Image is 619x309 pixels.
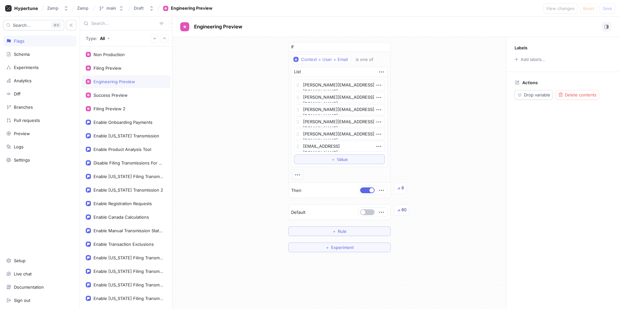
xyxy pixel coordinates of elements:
button: is one of [353,55,383,64]
p: Labels [515,45,527,50]
button: Collapse all [160,34,169,43]
span: Engineering Preview [194,24,242,29]
div: Non Production [93,52,125,57]
button: main [96,3,126,14]
div: All [100,36,105,41]
div: Draft [134,5,144,11]
div: Sign out [14,298,30,303]
button: Draft [131,3,157,14]
div: Enable [US_STATE] Transmission 2 [93,187,163,193]
div: Engineering Preview [171,5,212,12]
div: Disable Filing Transmissions For Failed Validations [93,160,164,165]
span: ＋ [331,157,335,161]
div: Enable [US_STATE] Filing Transmission [93,269,164,274]
button: Delete contents [555,90,599,100]
div: Experiments [14,65,39,70]
p: Type: [86,36,97,41]
div: Enable [US_STATE] Filing Transmission [93,282,164,287]
div: Documentation [14,284,44,290]
textarea: [PERSON_NAME][EMAIL_ADDRESS][DOMAIN_NAME] [294,104,385,115]
button: View changes [543,3,577,14]
div: Success Preview [93,93,128,98]
button: Expand all [151,34,159,43]
textarea: [PERSON_NAME][EMAIL_ADDRESS][DOMAIN_NAME] [294,80,385,91]
div: Zamp [47,5,58,11]
div: Enable [US_STATE] Filing Transmission [93,174,164,179]
div: Enable Product Analysis Tool [93,147,151,152]
button: Context > User > Email [291,55,351,64]
span: Reset [583,6,594,10]
input: Search... [91,20,157,27]
div: Context > User > Email [301,57,348,62]
div: Branches [14,105,33,110]
div: Enable [US_STATE] Filing Transmission [93,296,164,301]
button: Zamp [44,3,71,14]
div: 8 [401,185,404,191]
div: Enable Transaction Exclusions [93,242,154,247]
div: Filing Preview [93,65,122,71]
div: Enable [US_STATE] Filing Transmission [93,255,164,260]
textarea: [PERSON_NAME][EMAIL_ADDRESS][DOMAIN_NAME] [294,129,385,140]
div: is one of [356,57,373,62]
span: Zamp [77,6,88,10]
div: Enable Canada Calculations [93,214,149,220]
button: ＋Rule [288,226,391,236]
span: ＋ [332,229,336,233]
div: Diff [14,91,21,96]
p: Actions [522,80,538,85]
span: ＋ [325,245,329,249]
div: Preview [14,131,30,136]
div: Add labels... [521,57,545,62]
div: List [294,69,301,75]
button: ＋Value [294,154,385,164]
div: Settings [14,157,30,163]
span: Rule [338,229,347,233]
div: Enable [US_STATE] Transmission [93,133,159,138]
div: Enable Manual Transmission Status Update [93,228,164,233]
div: Schema [14,52,30,57]
textarea: [PERSON_NAME][EMAIL_ADDRESS][DOMAIN_NAME] [294,116,385,127]
div: 80 [401,207,407,213]
span: Experiment [331,245,354,249]
div: Analytics [14,78,32,83]
p: If [291,44,294,50]
div: Filing Preview 2 [93,106,125,111]
span: View changes [546,6,575,10]
button: Add labels... [512,55,547,64]
p: Then [291,187,301,194]
div: Flags [14,38,25,44]
button: Drop variable [515,90,553,100]
button: Search...K [3,20,64,30]
textarea: [PERSON_NAME][EMAIL_ADDRESS][DOMAIN_NAME] [294,92,385,103]
span: Save [603,6,612,10]
span: Value [337,157,348,161]
p: Default [291,209,305,216]
div: Live chat [14,271,32,276]
button: Type: All [84,33,112,44]
div: Enable Registration Requests [93,201,152,206]
textarea: [EMAIL_ADDRESS][DOMAIN_NAME] [294,141,385,152]
button: Save [600,3,615,14]
div: Logs [14,144,24,149]
div: K [51,22,61,28]
span: Search... [13,23,31,27]
div: Engineering Preview [93,79,135,84]
div: Enable Onboarding Payments [93,120,152,125]
div: main [106,5,116,11]
span: Delete contents [565,93,596,97]
span: Drop variable [524,93,550,97]
div: Pull requests [14,118,40,123]
a: Documentation [3,282,76,293]
button: Reset [580,3,597,14]
div: Setup [14,258,25,263]
button: ＋Experiment [288,243,391,252]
